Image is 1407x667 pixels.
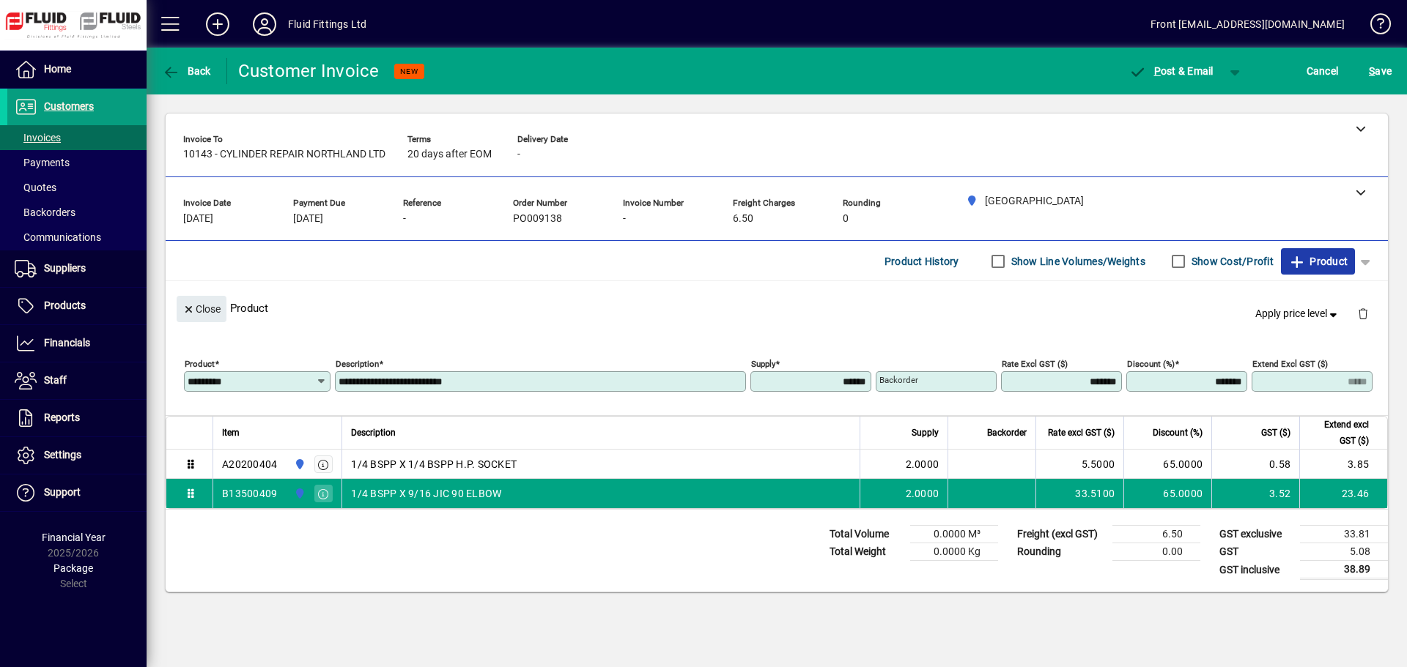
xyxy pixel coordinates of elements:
span: Backorders [15,206,75,218]
span: - [623,213,626,225]
span: PO009138 [513,213,562,225]
button: Profile [241,11,288,37]
span: Financial Year [42,532,106,543]
button: Back [158,58,215,84]
td: GST [1212,543,1300,561]
span: Cancel [1307,59,1339,83]
a: Settings [7,437,147,474]
span: 10143 - CYLINDER REPAIR NORTHLAND LTD [183,149,385,160]
span: Apply price level [1255,306,1340,321]
span: [DATE] [183,213,213,225]
td: 0.58 [1211,450,1299,479]
span: Extend excl GST ($) [1309,417,1369,449]
div: 5.5000 [1045,457,1115,472]
td: 65.0000 [1123,450,1211,479]
label: Show Cost/Profit [1189,254,1274,269]
span: GST ($) [1261,425,1290,441]
td: 38.89 [1300,561,1388,579]
td: Total Weight [822,543,910,561]
td: 0.0000 M³ [910,526,998,543]
a: Quotes [7,175,147,200]
span: Suppliers [44,262,86,274]
span: Reports [44,411,80,423]
td: 6.50 [1112,526,1200,543]
td: 5.08 [1300,543,1388,561]
div: Front [EMAIL_ADDRESS][DOMAIN_NAME] [1151,12,1345,36]
td: Total Volume [822,526,910,543]
span: Item [222,425,240,441]
td: Freight (excl GST) [1010,526,1112,543]
a: Communications [7,225,147,250]
td: Rounding [1010,543,1112,561]
span: Settings [44,449,81,461]
button: Save [1365,58,1395,84]
button: Product [1281,248,1355,275]
span: Product [1288,250,1348,273]
td: 3.85 [1299,450,1387,479]
a: Backorders [7,200,147,225]
span: Payments [15,157,70,168]
span: AUCKLAND [290,485,307,502]
span: Quotes [15,182,56,193]
td: 0.0000 Kg [910,543,998,561]
td: 23.46 [1299,479,1387,508]
div: 33.5100 [1045,486,1115,501]
a: Staff [7,362,147,399]
app-page-header-button: Close [173,302,230,315]
span: Supply [912,425,939,441]
button: Close [177,296,226,322]
span: - [517,149,520,160]
span: 0 [843,213,849,225]
mat-label: Supply [751,359,775,369]
span: Products [44,299,86,311]
button: Cancel [1303,58,1343,84]
app-page-header-button: Back [147,58,227,84]
span: S [1369,65,1375,77]
span: 2.0000 [906,457,939,472]
span: Close [182,297,221,321]
a: Financials [7,325,147,362]
span: Home [44,63,71,75]
div: A20200404 [222,457,277,472]
div: Fluid Fittings Ltd [288,12,366,36]
mat-label: Description [336,359,379,369]
a: Invoices [7,125,147,150]
button: Add [194,11,241,37]
span: ave [1369,59,1392,83]
span: AUCKLAND [290,456,307,472]
mat-label: Extend excl GST ($) [1252,359,1328,369]
a: Knowledge Base [1359,3,1389,51]
span: Package [53,562,93,574]
a: Home [7,51,147,88]
span: 20 days after EOM [407,149,492,160]
span: [DATE] [293,213,323,225]
td: 0.00 [1112,543,1200,561]
button: Product History [879,248,965,275]
div: Product [166,281,1388,335]
a: Support [7,474,147,511]
span: NEW [400,67,418,76]
div: Customer Invoice [238,59,380,83]
a: Products [7,288,147,324]
span: Invoices [15,132,61,144]
a: Suppliers [7,250,147,287]
td: 33.81 [1300,526,1388,543]
span: Product History [885,250,959,273]
span: 6.50 [733,213,753,225]
mat-label: Product [185,359,215,369]
button: Apply price level [1249,301,1346,327]
button: Post & Email [1121,58,1221,84]
span: Rate excl GST ($) [1048,425,1115,441]
mat-label: Discount (%) [1127,359,1175,369]
span: Backorder [987,425,1027,441]
span: Financials [44,337,90,349]
span: P [1154,65,1161,77]
mat-label: Rate excl GST ($) [1002,359,1068,369]
div: B13500409 [222,486,277,501]
a: Payments [7,150,147,175]
app-page-header-button: Delete [1345,307,1381,320]
label: Show Line Volumes/Weights [1008,254,1145,269]
span: ost & Email [1129,65,1214,77]
span: 1/4 BSPP X 1/4 BSPP H.P. SOCKET [351,457,517,472]
span: 2.0000 [906,486,939,501]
